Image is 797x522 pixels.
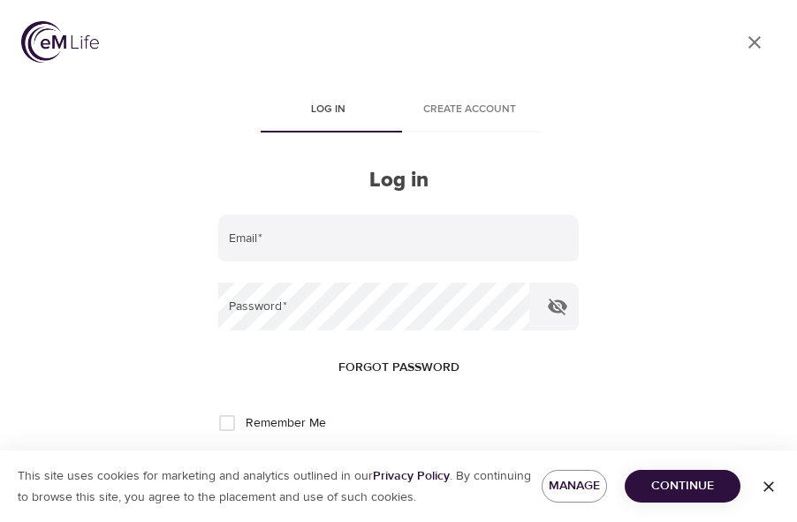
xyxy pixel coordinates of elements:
a: Privacy Policy [373,468,450,484]
span: Log in [268,101,388,119]
div: disabled tabs example [218,90,579,132]
span: Create account [409,101,529,119]
span: Continue [639,475,726,497]
button: Forgot password [331,352,467,384]
button: Manage [542,470,608,503]
h2: Log in [218,168,579,193]
span: Forgot password [338,357,459,379]
a: close [733,21,776,64]
button: Continue [625,470,740,503]
span: Manage [556,475,594,497]
span: Remember Me [246,414,326,433]
img: logo [21,21,99,63]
